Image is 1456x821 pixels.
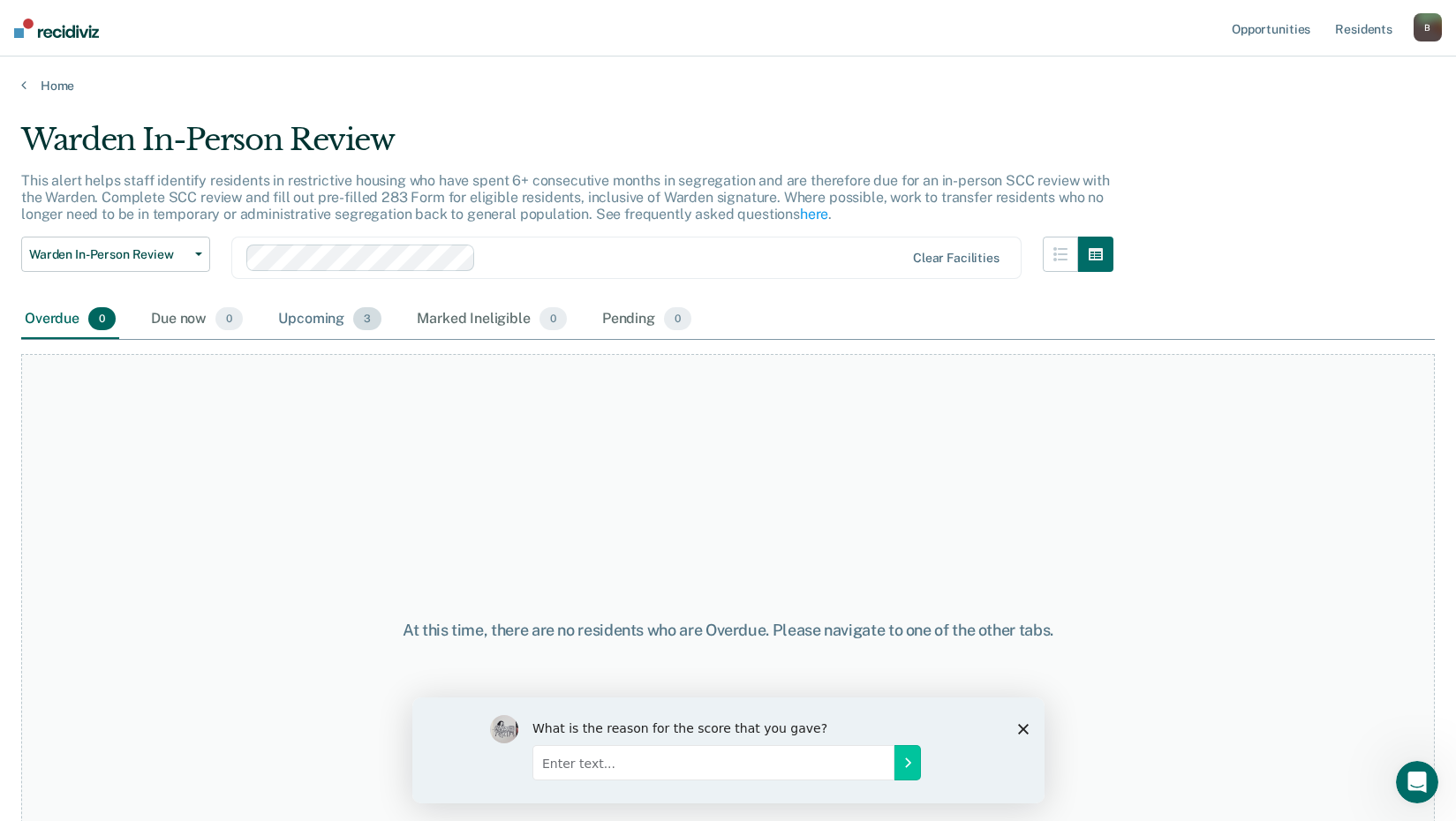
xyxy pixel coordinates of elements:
button: B [1414,13,1442,41]
div: Upcoming3 [275,300,385,339]
span: 0 [88,307,116,330]
img: Recidiviz [14,19,99,38]
a: Home [21,78,1435,94]
div: At this time, there are no residents who are Overdue. Please navigate to one of the other tabs. [375,621,1082,640]
span: 0 [539,307,567,330]
iframe: Intercom live chat [1396,761,1438,803]
div: Warden In-Person Review [21,122,1113,172]
span: 0 [215,307,243,330]
button: Warden In-Person Review [21,237,210,272]
p: This alert helps staff identify residents in restrictive housing who have spent 6+ consecutive mo... [21,172,1110,222]
span: 0 [664,307,691,330]
div: Overdue0 [21,300,119,339]
div: Pending0 [599,300,695,339]
span: Warden In-Person Review [29,247,188,262]
a: here [800,206,828,222]
iframe: Survey by Kim from Recidiviz [412,697,1045,803]
span: 3 [353,307,381,330]
div: Marked Ineligible0 [413,300,570,339]
div: Due now0 [147,300,246,339]
div: Clear facilities [913,251,1000,266]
